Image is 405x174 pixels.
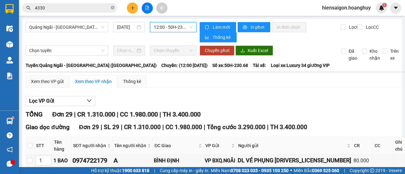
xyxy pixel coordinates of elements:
[213,34,232,41] span: Thống kê
[73,142,106,149] span: SĐT người nhận
[165,123,202,131] span: CC 1.980.000
[270,123,307,131] span: TH 3.400.000
[238,142,346,149] span: Người gửi
[382,3,387,7] sup: 1
[353,157,372,165] div: 80.000
[312,168,339,173] strong: 0369 525 060
[52,111,72,118] span: Đơn 29
[212,62,248,69] span: Số xe: 50H-230.68
[101,123,102,131] span: |
[26,123,70,131] span: Giao dọc đường
[79,123,99,131] span: Đơn 29
[253,62,266,69] span: Tài xế:
[271,62,330,69] span: Loại xe: Luxury 34 giường VIP
[26,96,95,106] button: Lọc VP Gửi
[367,48,383,62] span: Kho nhận
[211,167,289,174] span: Miền Nam
[294,167,339,174] span: Miền Bắc
[346,24,363,31] span: Lọc CR
[26,6,31,10] span: search
[87,98,92,103] span: down
[154,142,197,149] span: ĐC Giao
[117,111,118,118] span: |
[370,168,374,173] span: copyright
[272,22,306,32] button: In đơn chọn
[127,3,138,14] button: plus
[77,111,115,118] span: CR 1.310.000
[162,123,164,131] span: |
[247,47,268,54] span: Xuất Excel
[12,117,14,119] sup: 1
[383,3,385,7] span: 1
[163,111,201,118] span: TH 3.400.000
[124,123,161,131] span: CR 1.310.000
[205,25,210,30] span: sync
[213,24,231,31] span: Làm mới
[207,123,265,131] span: Tổng cước 3.290.000
[53,137,72,154] th: Tên hàng
[72,156,111,165] div: 0974722179
[53,157,70,165] div: 1 BAO
[204,154,237,167] td: VP BXQ.NGÃI
[290,169,292,172] span: ⚪️
[373,137,394,154] th: CC
[6,73,13,79] img: solution-icon
[154,157,202,165] div: BÌNH ĐỊNH
[200,32,237,42] button: bar-chartThống kê
[379,5,384,11] img: icon-new-feature
[114,142,146,149] span: Tên người nhận
[204,123,205,131] span: |
[120,111,158,118] span: CC 1.980.000
[26,63,157,68] b: Tuyến: Quảng Ngãi - [GEOGRAPHIC_DATA] ([GEOGRAPHIC_DATA])
[231,168,289,173] strong: 0708 023 035 - 0935 103 250
[235,45,273,56] button: downloadXuất Excel
[114,156,152,165] div: A
[111,6,115,9] span: close-circle
[154,46,192,55] span: Chọn chuyến
[29,97,54,105] span: Lọc VP Gửi
[35,4,109,11] input: Tìm tên, số ĐT hoặc mã đơn
[31,78,64,85] div: Xem theo VP gửi
[113,154,153,167] td: A
[7,147,13,153] span: notification
[238,156,351,165] div: DL VÉ PHỤNG [DRIVERS_LICENSE_NUMBER]
[393,5,399,11] span: caret-down
[156,3,167,14] button: aim
[123,78,141,85] div: Thống kê
[72,154,113,167] td: 0974722179
[29,46,104,55] span: Chọn tuyến
[243,25,248,30] span: printer
[75,78,112,85] div: Xem theo VP nhận
[7,161,13,167] span: message
[390,3,401,14] button: caret-down
[142,3,153,14] button: file-add
[26,111,43,118] span: TỔNG
[388,48,401,62] span: Trên xe
[29,22,104,32] span: Quảng Ngãi - Sài Gòn (Hàng Hoá)
[352,137,373,154] th: CR
[251,24,265,31] span: In phơi
[121,123,122,131] span: |
[117,47,135,54] input: Chọn ngày
[154,167,155,174] span: |
[161,62,208,69] span: Chuyến: (12:00 [DATE])
[91,167,149,174] span: Hỗ trợ kỹ thuật:
[159,6,164,10] span: aim
[238,22,270,32] button: printerIn phơi
[205,157,235,165] div: VP BXQ.NGÃI
[200,22,236,32] button: syncLàm mới
[205,142,230,149] span: VP Gửi
[34,137,53,154] th: STT
[6,25,13,32] img: warehouse-icon
[200,45,234,56] button: Chuyển phơi
[159,111,161,118] span: |
[104,123,119,131] span: SL 29
[117,24,135,31] input: 15/10/2025
[205,35,210,40] span: bar-chart
[267,123,269,131] span: |
[130,6,135,10] span: plus
[154,22,192,32] span: 12:00 - 50H-230.68
[6,41,13,48] img: warehouse-icon
[7,132,13,138] span: question-circle
[160,167,209,174] span: Cung cấp máy in - giấy in:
